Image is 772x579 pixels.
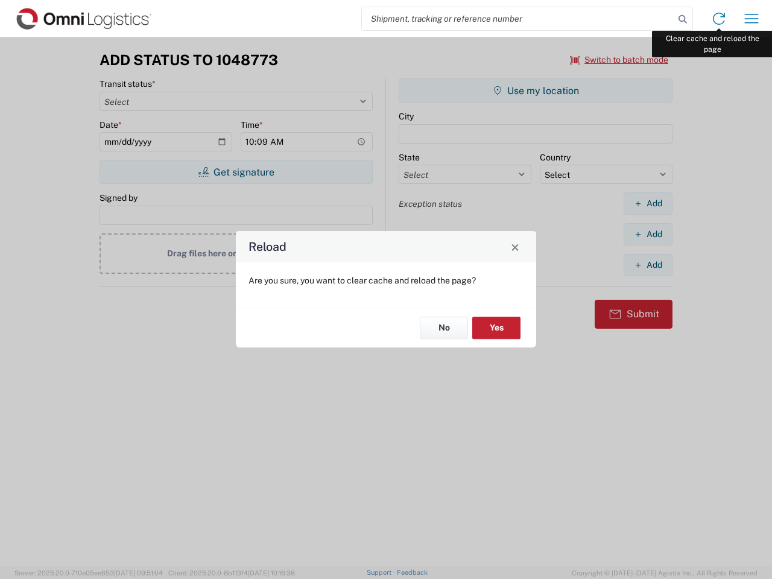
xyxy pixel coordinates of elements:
button: Yes [472,317,520,339]
button: No [420,317,468,339]
p: Are you sure, you want to clear cache and reload the page? [248,275,524,286]
button: Close [507,238,524,255]
h4: Reload [248,238,286,256]
input: Shipment, tracking or reference number [362,7,674,30]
